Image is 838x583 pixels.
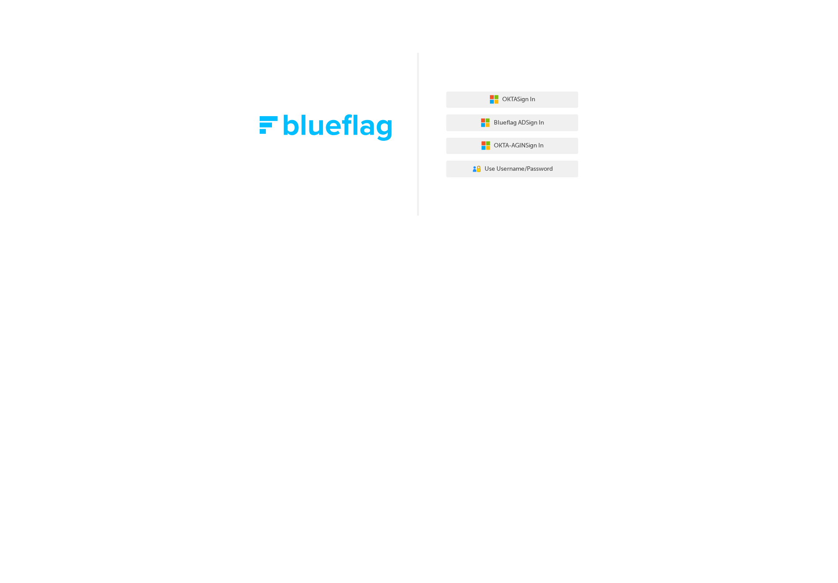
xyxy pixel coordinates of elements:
span: OKTA-AGIN Sign In [494,141,544,151]
span: Blueflag AD Sign In [494,118,544,128]
button: Blueflag ADSign In [446,114,578,131]
span: OKTA Sign In [503,95,536,105]
button: OKTASign In [446,92,578,108]
button: Use Username/Password [446,161,578,177]
span: Use Username/Password [485,164,553,174]
button: OKTA-AGINSign In [446,138,578,154]
img: Trak [260,114,392,141]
